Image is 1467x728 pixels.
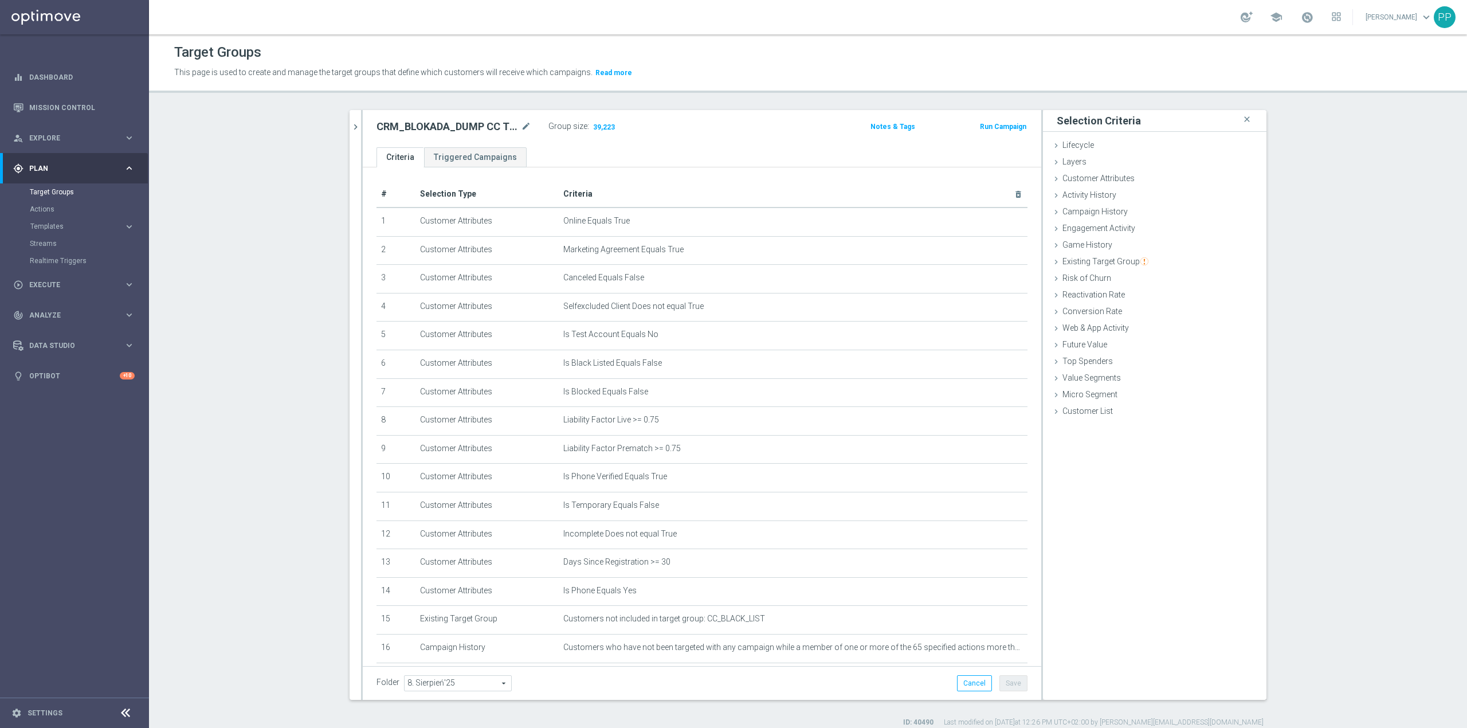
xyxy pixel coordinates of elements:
td: 8 [376,407,415,436]
button: Data Studio keyboard_arrow_right [13,341,135,350]
span: Analyze [29,312,124,319]
span: Templates [30,223,112,230]
a: Triggered Campaigns [424,147,527,167]
div: Dashboard [13,62,135,92]
i: done [1249,406,1258,416]
td: 4 [376,293,415,322]
div: Target Groups [30,183,148,201]
i: done [1202,174,1211,183]
span: Top Spenders [1062,357,1113,366]
td: Existing Target Group [415,606,559,635]
span: Is Test Account Equals No [563,330,658,339]
i: done [1249,323,1258,332]
td: Customer Attributes [415,350,559,378]
h1: Target Groups [174,44,261,61]
td: Campaign History [415,634,559,663]
i: done [1249,224,1258,233]
td: 3 [376,265,415,293]
div: Analyze [13,310,124,320]
td: Customer Attributes [415,549,559,578]
i: done [1249,340,1258,349]
button: Save [999,675,1027,691]
td: 6 [376,350,415,378]
span: Is Temporary Equals False [563,500,659,510]
i: done [1249,257,1258,266]
a: Streams [30,239,119,248]
span: Is Phone Verified Equals True [563,472,667,482]
i: done [1249,357,1258,366]
button: Mission Control [13,103,135,112]
label: : [587,122,589,131]
a: Optibot [29,361,120,391]
a: [PERSON_NAME]keyboard_arrow_down [1364,9,1434,26]
div: Templates [30,223,124,230]
span: Conversion Rate [1062,307,1122,316]
span: Activity History [1062,190,1116,199]
label: Group size [548,122,587,131]
span: This page is used to create and manage the target groups that define which customers will receive... [174,68,593,77]
i: keyboard_arrow_right [124,163,135,174]
h2: CRM_BLOKADA_DUMP CC TOP 100% do 500 PLN_140825 [376,120,519,134]
a: Actions [30,205,119,214]
a: Realtime Triggers [30,256,119,265]
i: keyboard_arrow_right [124,132,135,143]
i: close [1241,112,1253,127]
td: 1 [376,208,415,236]
td: 7 [376,378,415,407]
span: Micro Segment [1062,390,1117,399]
td: 15 [376,606,415,635]
th: # [376,181,415,208]
span: Risk of Churn [1062,273,1111,283]
span: selection updated [1206,208,1258,216]
i: gps_fixed [13,163,23,174]
button: chevron_right [350,110,361,144]
i: done [1249,140,1258,150]
span: Layers [1062,157,1086,166]
i: done [1249,390,1258,399]
span: Customer Attributes [1062,174,1135,183]
span: Explore [29,135,124,142]
span: Data Studio [29,342,124,349]
span: Criteria [563,189,593,198]
i: person_search [13,133,23,143]
i: keyboard_arrow_right [124,221,135,232]
label: ID: 40490 [903,718,933,727]
span: Existing Target Group [1062,257,1148,266]
div: Realtime Triggers [30,252,148,269]
i: delete_forever [1014,190,1023,199]
h3: Selection Criteria [1057,114,1141,127]
span: Days Since Registration >= 30 [563,557,670,567]
td: Customer Attributes [415,520,559,549]
button: equalizer Dashboard [13,73,135,82]
span: Reactivation Rate [1062,290,1125,299]
span: Campaign History [1062,207,1128,216]
span: Incomplete Does not equal True [563,529,677,539]
div: Mission Control [13,92,135,123]
span: school [1270,11,1282,24]
td: 16 [376,634,415,663]
span: selection updated [1206,241,1258,249]
div: Templates keyboard_arrow_right [30,222,135,231]
span: selection saved [1213,175,1258,183]
button: play_circle_outline Execute keyboard_arrow_right [13,280,135,289]
button: track_changes Analyze keyboard_arrow_right [13,311,135,320]
i: done [1195,207,1204,216]
td: 5 [376,322,415,350]
span: Is Phone Equals Yes [563,586,637,596]
label: Folder [376,678,399,687]
i: done [1249,190,1258,199]
div: Streams [30,235,148,252]
span: Marketing Agreement Equals True [563,245,684,255]
button: person_search Explore keyboard_arrow_right [13,134,135,143]
td: 10 [376,464,415,492]
a: Criteria [376,147,424,167]
td: 9 [376,435,415,464]
i: chevron_right [350,122,361,132]
div: Explore [13,133,124,143]
span: Selfexcluded Client Does not equal True [563,302,704,311]
div: Data Studio [13,340,124,351]
a: Target Groups [30,187,119,197]
span: Online Equals True [563,216,630,226]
